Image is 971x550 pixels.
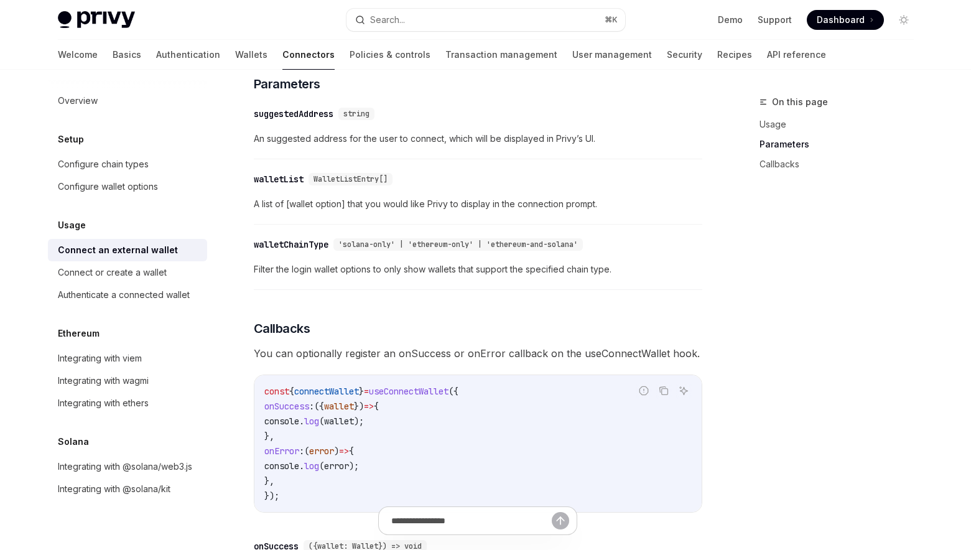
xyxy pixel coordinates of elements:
span: }, [264,431,274,442]
span: ( [319,416,324,427]
span: You can optionally register an onSuccess or onError callback on the useConnectWallet hook. [254,345,702,362]
span: log [304,460,319,472]
a: Integrating with wagmi [48,370,207,392]
a: Demo [718,14,743,26]
a: Authenticate a connected wallet [48,284,207,306]
span: An suggested address for the user to connect, which will be displayed in Privy’s UI. [254,131,702,146]
button: Send message [552,512,569,529]
a: Configure wallet options [48,175,207,198]
h5: Usage [58,218,86,233]
span: }); [264,490,279,501]
span: wallet [324,416,354,427]
span: useConnectWallet [369,386,448,397]
div: Integrating with viem [58,351,142,366]
div: Integrating with @solana/web3.js [58,459,192,474]
h5: Ethereum [58,326,100,341]
button: Search...⌘K [346,9,625,31]
a: Integrating with @solana/kit [48,478,207,500]
span: Callbacks [254,320,310,337]
img: light logo [58,11,135,29]
a: Connect an external wallet [48,239,207,261]
div: Integrating with wagmi [58,373,149,388]
a: Support [758,14,792,26]
a: API reference [767,40,826,70]
a: Parameters [760,134,924,154]
span: = [364,386,369,397]
span: => [339,445,349,457]
span: onSuccess [264,401,309,412]
span: }, [264,475,274,487]
a: User management [572,40,652,70]
span: => [364,401,374,412]
span: ⌘ K [605,15,618,25]
div: walletList [254,173,304,185]
span: connectWallet [294,386,359,397]
span: error [309,445,334,457]
span: onError [264,445,299,457]
span: . [299,416,304,427]
h5: Solana [58,434,89,449]
span: 'solana-only' | 'ethereum-only' | 'ethereum-and-solana' [338,240,578,249]
span: A list of [wallet option] that you would like Privy to display in the connection prompt. [254,197,702,212]
button: Ask AI [676,383,692,399]
span: : [309,401,314,412]
span: console [264,416,299,427]
span: On this page [772,95,828,110]
span: : [299,445,304,457]
div: Configure wallet options [58,179,158,194]
span: Filter the login wallet options to only show wallets that support the specified chain type. [254,262,702,277]
div: walletChainType [254,238,328,251]
a: Recipes [717,40,752,70]
a: Configure chain types [48,153,207,175]
span: ({ [314,401,324,412]
span: ( [304,445,309,457]
span: }) [354,401,364,412]
a: Security [667,40,702,70]
a: Integrating with @solana/web3.js [48,455,207,478]
div: Configure chain types [58,157,149,172]
div: Integrating with @solana/kit [58,482,170,496]
div: Connect or create a wallet [58,265,167,280]
span: string [343,109,369,119]
span: WalletListEntry[] [314,174,388,184]
span: console [264,460,299,472]
span: Parameters [254,75,320,93]
div: suggestedAddress [254,108,333,120]
div: Authenticate a connected wallet [58,287,190,302]
span: Dashboard [817,14,865,26]
a: Welcome [58,40,98,70]
div: Overview [58,93,98,108]
button: Toggle dark mode [894,10,914,30]
span: ( [319,460,324,472]
a: Transaction management [445,40,557,70]
span: ({ [448,386,458,397]
a: Integrating with viem [48,347,207,370]
span: } [359,386,364,397]
a: Connectors [282,40,335,70]
a: Connect or create a wallet [48,261,207,284]
span: ) [334,445,339,457]
span: . [299,460,304,472]
a: Integrating with ethers [48,392,207,414]
button: Report incorrect code [636,383,652,399]
span: ); [354,416,364,427]
h5: Setup [58,132,84,147]
a: Authentication [156,40,220,70]
span: log [304,416,319,427]
a: Policies & controls [350,40,430,70]
span: { [289,386,294,397]
span: const [264,386,289,397]
div: Search... [370,12,405,27]
a: Usage [760,114,924,134]
a: Basics [113,40,141,70]
span: wallet [324,401,354,412]
a: Callbacks [760,154,924,174]
a: Overview [48,90,207,112]
span: { [349,445,354,457]
span: { [374,401,379,412]
div: Connect an external wallet [58,243,178,258]
a: Dashboard [807,10,884,30]
button: Copy the contents from the code block [656,383,672,399]
span: error [324,460,349,472]
div: Integrating with ethers [58,396,149,411]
